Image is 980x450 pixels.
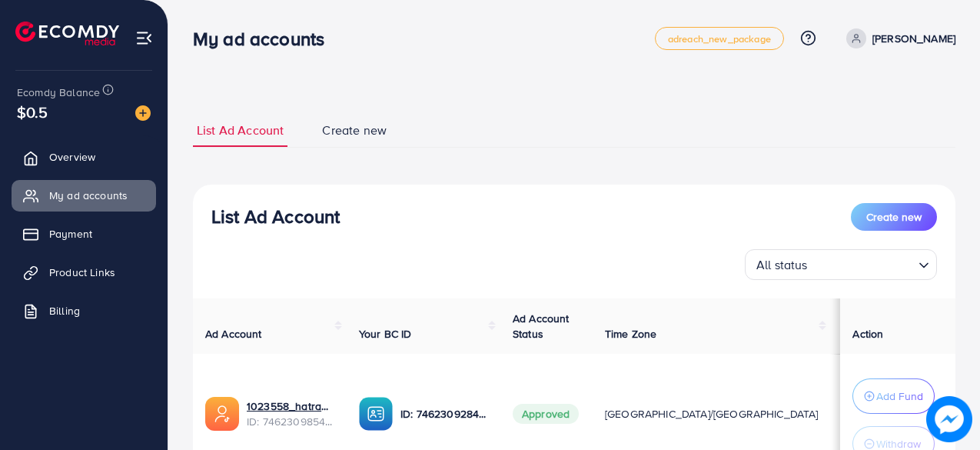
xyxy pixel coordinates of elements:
[359,326,412,342] span: Your BC ID
[851,203,937,231] button: Create new
[12,257,156,288] a: Product Links
[12,295,156,326] a: Billing
[12,142,156,172] a: Overview
[135,29,153,47] img: menu
[17,85,100,100] span: Ecomdy Balance
[211,205,340,228] h3: List Ad Account
[197,122,284,139] span: List Ad Account
[49,303,80,318] span: Billing
[840,28,955,48] a: [PERSON_NAME]
[12,218,156,249] a: Payment
[513,404,579,424] span: Approved
[876,387,923,405] p: Add Fund
[359,397,393,431] img: ic-ba-acc.ded83a64.svg
[193,28,337,50] h3: My ad accounts
[49,265,115,280] span: Product Links
[205,397,239,431] img: ic-ads-acc.e4c84228.svg
[745,249,937,280] div: Search for option
[15,22,119,45] img: logo
[49,188,128,203] span: My ad accounts
[17,101,48,123] span: $0.5
[135,105,151,121] img: image
[852,378,935,414] button: Add Fund
[812,251,912,276] input: Search for option
[753,254,811,276] span: All status
[12,180,156,211] a: My ad accounts
[605,406,819,422] span: [GEOGRAPHIC_DATA]/[GEOGRAPHIC_DATA]
[655,27,784,50] a: adreach_new_package
[668,34,771,44] span: adreach_new_package
[247,414,334,429] span: ID: 7462309854355636241
[247,398,334,430] div: <span class='underline'>1023558_hatraders ad account_1737454404733</span></br>7462309854355636241
[322,122,387,139] span: Create new
[49,226,92,242] span: Payment
[49,149,95,165] span: Overview
[605,326,656,342] span: Time Zone
[400,405,488,423] p: ID: 7462309284634918929
[926,396,972,442] img: image
[205,326,262,342] span: Ad Account
[866,209,922,225] span: Create new
[247,398,334,414] a: 1023558_hatraders ad account_1737454404733
[513,311,570,342] span: Ad Account Status
[852,326,883,342] span: Action
[872,29,955,48] p: [PERSON_NAME]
